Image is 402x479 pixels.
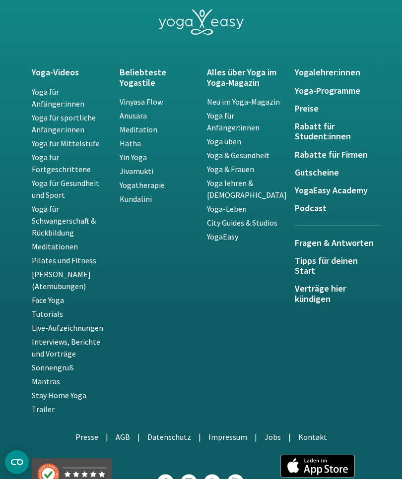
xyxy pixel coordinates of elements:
[295,203,371,213] a: Podcast
[116,432,130,442] a: AGB
[255,431,257,443] li: |
[295,121,371,142] a: Rabatt für Student:innen
[32,67,108,77] a: Yoga-Videos
[295,67,371,77] a: Yogalehrer:innen
[120,124,157,134] a: Meditation
[147,432,191,442] a: Datenschutz
[288,431,291,443] li: |
[120,152,147,162] a: Yin Yoga
[120,138,141,148] a: Hatha
[295,86,371,96] a: Yoga-Programme
[32,204,96,238] a: Yoga für Schwangerschaft & Rückbildung
[137,431,140,443] li: |
[295,284,371,304] a: Verträge hier kündigen
[298,432,327,442] a: Kontakt
[207,204,247,214] a: Yoga-Leben
[265,432,281,442] a: Jobs
[208,432,247,442] a: Impressum
[295,104,371,114] a: Preise
[32,269,91,291] a: [PERSON_NAME] (Atemübungen)
[32,390,86,400] a: Stay Home Yoga
[32,376,60,386] a: Mantras
[32,241,78,251] a: Meditationen
[32,362,74,372] a: Sonnengruß
[32,138,100,148] a: Yoga für Mittelstufe
[207,136,241,146] a: Yoga üben
[295,238,380,248] h5: Fragen & Antworten
[207,232,238,241] a: YogaEasy
[106,431,108,443] li: |
[207,111,260,132] a: Yoga für Anfänger:innen
[5,450,29,474] button: CMP-Widget öffnen
[32,337,100,359] a: Interviews, Berichte und Vorträge
[32,323,103,333] a: Live-Aufzeichnungen
[207,97,280,107] a: Neu im Yoga-Magazin
[295,150,371,160] a: Rabatte für Firmen
[120,166,153,176] a: Jivamukti
[32,309,63,319] a: Tutorials
[120,67,196,88] a: Beliebteste Yogastile
[120,194,152,204] a: Kundalini
[207,218,277,228] a: City Guides & Studios
[207,150,269,160] a: Yoga & Gesundheit
[295,168,371,178] a: Gutscheine
[120,111,147,120] a: Anusara
[32,87,84,109] a: Yoga für Anfänger:innen
[295,226,380,256] a: Fragen & Antworten
[32,295,64,305] a: Face Yoga
[32,404,55,414] a: Trailer
[32,113,96,134] a: Yoga für sportliche Anfänger:innen
[295,256,371,276] a: Tipps für deinen Start
[120,180,165,190] a: Yogatherapie
[295,185,371,195] a: YogaEasy Academy
[280,455,355,478] img: app_appstore_de.png
[199,431,201,443] li: |
[120,97,163,107] a: Vinyasa Flow
[207,178,287,200] a: Yoga lehren & [DEMOGRAPHIC_DATA]
[75,432,98,442] a: Presse
[32,255,96,265] a: Pilates und Fitness
[207,164,254,174] a: Yoga & Frauen
[32,178,99,200] a: Yoga für Gesundheit und Sport
[207,67,283,88] a: Alles über Yoga im Yoga-Magazin
[32,152,91,174] a: Yoga für Fortgeschrittene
